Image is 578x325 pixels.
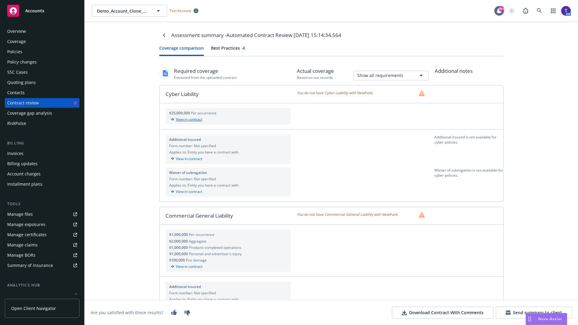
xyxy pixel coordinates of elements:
span: Demo_Account_Clone_QA_CR_Tests_Client [97,8,149,14]
a: Manage certificates [5,230,79,240]
div: Manage claims [7,240,38,250]
div: View in contract [169,189,287,194]
a: Contract review [5,98,79,108]
div: Drag to move [526,313,533,325]
span: Test Account [167,8,201,14]
span: You do not have Cyber Liability with Newfront. [297,90,373,96]
div: Policy changes [7,57,37,67]
div: View in contract [169,156,287,162]
div: Coverage [7,37,26,46]
div: RiskPulse [7,119,26,128]
div: Form number: Not specified [169,176,287,181]
div: Actual coverage [297,67,334,75]
div: Tools [5,201,79,207]
div: 4 [242,45,245,51]
a: Manage files [5,209,79,219]
a: Switch app [547,5,559,17]
a: Billing updates [5,159,79,169]
div: Send summary to client [506,310,562,316]
div: Manage certificates [7,230,47,240]
div: 99+ [499,6,504,11]
span: $2,000,000 [169,239,189,244]
div: Additional insured [169,284,287,289]
span: You do not have Commercial General Liability with Newfront. [297,212,398,218]
a: Coverage gap analysis [5,108,79,118]
span: Nova Assist [538,316,562,321]
button: Send summary to client [496,307,572,319]
div: Manage exposures [7,220,45,229]
a: Manage exposures [5,220,79,229]
button: Nova Assist [526,313,567,325]
img: photo [561,6,571,16]
a: Contacts [5,88,79,97]
div: Contract review [7,98,39,108]
div: Contacts [7,88,25,97]
span: Products-completed operations [189,245,241,250]
div: Invoices [7,149,23,158]
a: Start snowing [506,5,518,17]
a: Navigate back [159,30,169,40]
a: Installment plans [5,179,79,189]
div: Summary of insurance [7,261,53,270]
span: Open Client Navigator [11,305,56,311]
div: Waiver of subrogation is not available for cyber policies. [434,168,503,197]
div: Installment plans [7,179,42,189]
a: Policy changes [5,57,79,67]
div: SSC Cases [7,67,28,77]
span: Per occurrence [191,110,216,116]
a: Coverage [5,37,79,46]
span: $25,000,000 [169,110,191,116]
div: View in contract [169,264,287,269]
div: Additional insured is not available for cyber policies. [434,135,503,164]
span: Aggregate [189,239,207,244]
div: Manage files [7,209,33,219]
div: Billing updates [7,159,38,169]
a: Loss summary generator [5,291,79,300]
div: Extracted from the uploaded contract [174,75,237,80]
a: Summary of insurance [5,261,79,270]
div: Quoting plans [7,78,36,87]
div: Commercial General Liability [160,207,297,224]
span: $1,000,000 [169,245,189,250]
div: Cyber Liability [160,85,297,103]
a: Report a Bug [520,5,532,17]
a: Account charges [5,169,79,179]
button: Download Contract With Comments [392,307,493,319]
span: Fire damage [186,258,207,263]
button: Demo_Account_Clone_QA_CR_Tests_Client [92,5,167,17]
a: Search [533,5,545,17]
a: Quoting plans [5,78,79,87]
div: Applies to: Entity you have a contract with [169,150,287,155]
div: Best Practices [211,45,246,51]
div: Policies [7,47,22,57]
div: View in contract [169,117,287,122]
div: Based on our records [297,75,334,80]
div: Form number: Not specified [169,143,287,148]
a: Invoices [5,149,79,158]
div: Form number: Not specified [169,290,287,296]
div: Coverage gap analysis [7,108,52,118]
span: Accounts [25,8,44,13]
div: Applies to: Entity you have a contract with [169,297,287,302]
span: Per occurrence [189,232,214,237]
span: $1,000,000 [169,232,189,237]
span: $1,000,000 [169,251,189,256]
span: Test Account [169,8,191,13]
div: Additional notes [435,67,504,75]
div: Overview [7,26,26,36]
div: Applies to: Entity you have a contract with [169,183,287,188]
a: Policies [5,47,79,57]
a: Accounts [5,2,79,19]
div: Manage BORs [7,250,36,260]
span: Personal and advertiser's injury [189,251,242,256]
div: Assessment summary - Automated Contract Review [DATE] 15:14:34.564 [171,31,341,39]
a: Manage claims [5,240,79,250]
button: Coverage comparison [159,45,204,56]
a: Overview [5,26,79,36]
div: Account charges [7,169,41,179]
a: Manage BORs [5,250,79,260]
a: RiskPulse [5,119,79,128]
span: $100,000 [169,258,186,263]
div: Loss summary generator [7,291,57,300]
